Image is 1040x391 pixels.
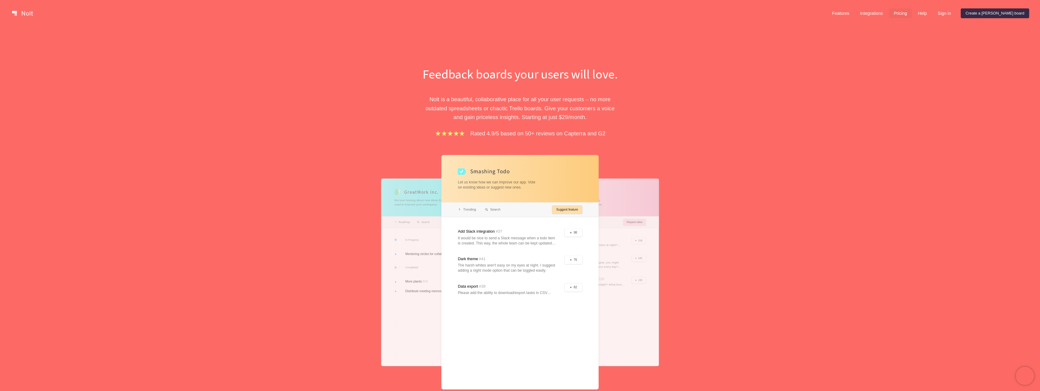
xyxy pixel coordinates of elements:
[827,8,854,18] a: Features
[933,8,956,18] a: Sign in
[416,65,624,83] h1: Feedback boards your users will love.
[961,8,1029,18] a: Create a [PERSON_NAME] board
[1016,367,1034,385] iframe: Chatra live chat
[416,95,624,121] p: Nolt is a beautiful, collaborative place for all your user requests – no more outdated spreadshee...
[889,8,912,18] a: Pricing
[855,8,888,18] a: Integrations
[434,130,465,137] img: stars.b067e34983.png
[913,8,932,18] a: Help
[470,129,606,138] p: Rated 4.9/5 based on 50+ reviews on Capterra and G2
